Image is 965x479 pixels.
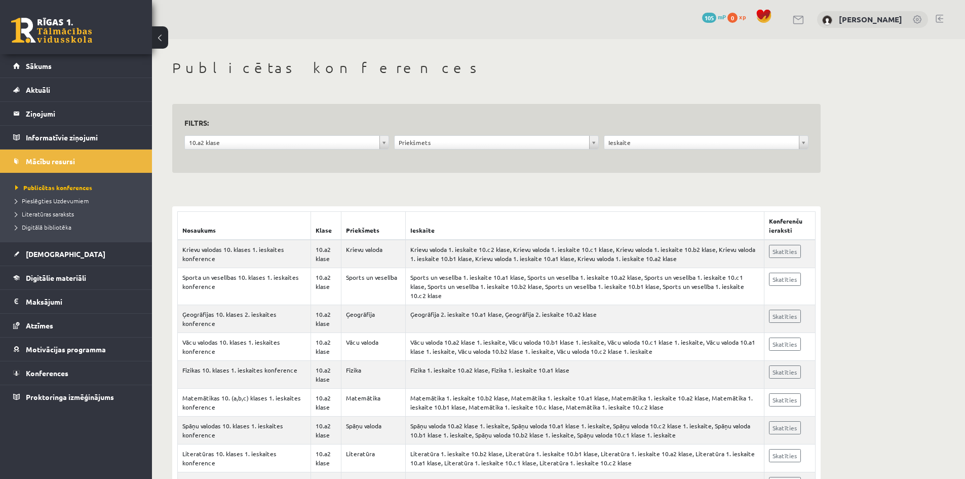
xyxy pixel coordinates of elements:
[13,266,139,289] a: Digitālie materiāli
[172,59,821,77] h1: Publicētas konferences
[822,15,832,25] img: Aleks Netlavs
[604,136,808,149] a: Ieskaite
[311,268,341,305] td: 10.a2 klase
[11,18,92,43] a: Rīgas 1. Tālmācības vidusskola
[178,305,311,333] td: Ģeogrāfijas 10. klases 2. ieskaites konference
[406,333,764,361] td: Vācu valoda 10.a2 klase 1. ieskaite, Vācu valoda 10.b1 klase 1. ieskaite, Vācu valoda 10.c1 klase...
[311,240,341,268] td: 10.a2 klase
[26,126,139,149] legend: Informatīvie ziņojumi
[406,240,764,268] td: Krievu valoda 1. ieskaite 10.c2 klase, Krievu valoda 1. ieskaite 10.c1 klase, Krievu valoda 1. ie...
[769,273,801,286] a: Skatīties
[26,102,139,125] legend: Ziņojumi
[341,417,406,445] td: Spāņu valoda
[178,333,311,361] td: Vācu valodas 10. klases 1. ieskaites konference
[178,212,311,240] th: Nosaukums
[13,338,139,361] a: Motivācijas programma
[15,196,142,205] a: Pieslēgties Uzdevumiem
[15,197,89,205] span: Pieslēgties Uzdevumiem
[311,389,341,417] td: 10.a2 klase
[702,13,726,21] a: 105 mP
[406,389,764,417] td: Matemātika 1. ieskaite 10.b2 klase, Matemātika 1. ieskaite 10.a1 klase, Matemātika 1. ieskaite 10...
[178,268,311,305] td: Sporta un veselības 10. klases 1. ieskaites konference
[406,268,764,305] td: Sports un veselība 1. ieskaite 10.a1 klase, Sports un veselība 1. ieskaite 10.a2 klase, Sports un...
[178,389,311,417] td: Matemātikas 10. (a,b,c) klases 1. ieskaites konference
[727,13,751,21] a: 0 xp
[178,445,311,472] td: Literatūras 10. klases 1. ieskaites konference
[26,392,114,401] span: Proktoringa izmēģinājums
[311,417,341,445] td: 10.a2 klase
[15,223,71,231] span: Digitālā bibliotēka
[406,305,764,333] td: Ģeogrāfija 2. ieskaite 10.a1 klase, Ģeogrāfija 2. ieskaite 10.a2 klase
[341,333,406,361] td: Vācu valoda
[13,78,139,101] a: Aktuāli
[341,389,406,417] td: Matemātika
[311,333,341,361] td: 10.a2 klase
[399,136,585,149] span: Priekšmets
[26,249,105,259] span: [DEMOGRAPHIC_DATA]
[839,14,902,24] a: [PERSON_NAME]
[769,449,801,462] a: Skatīties
[341,361,406,389] td: Fizika
[189,136,375,149] span: 10.a2 klase
[26,369,68,378] span: Konferences
[311,361,341,389] td: 10.a2 klase
[26,61,52,70] span: Sākums
[15,183,142,192] a: Publicētas konferences
[406,361,764,389] td: Fizika 1. ieskaite 10.a2 klase, Fizika 1. ieskaite 10.a1 klase
[406,417,764,445] td: Spāņu valoda 10.a2 klase 1. ieskaite, Spāņu valoda 10.a1 klase 1. ieskaite, Spāņu valoda 10.c2 kl...
[406,212,764,240] th: Ieskaite
[185,136,389,149] a: 10.a2 klase
[15,209,142,218] a: Literatūras saraksts
[13,126,139,149] a: Informatīvie ziņojumi
[769,338,801,351] a: Skatīties
[341,305,406,333] td: Ģeogrāfija
[769,393,801,407] a: Skatīties
[395,136,598,149] a: Priekšmets
[26,85,50,94] span: Aktuāli
[178,361,311,389] td: Fizikas 10. klases 1. ieskaites konference
[13,242,139,266] a: [DEMOGRAPHIC_DATA]
[13,385,139,409] a: Proktoringa izmēģinājums
[727,13,738,23] span: 0
[26,321,53,330] span: Atzīmes
[341,268,406,305] td: Sports un veselība
[341,212,406,240] th: Priekšmets
[13,54,139,78] a: Sākums
[13,102,139,125] a: Ziņojumi
[769,245,801,258] a: Skatīties
[718,13,726,21] span: mP
[13,150,139,173] a: Mācību resursi
[764,212,815,240] th: Konferenču ieraksti
[769,365,801,379] a: Skatīties
[13,290,139,313] a: Maksājumi
[702,13,716,23] span: 105
[769,310,801,323] a: Skatīties
[178,417,311,445] td: Spāņu valodas 10. klases 1. ieskaites konference
[739,13,746,21] span: xp
[26,273,86,282] span: Digitālie materiāli
[26,157,75,166] span: Mācību resursi
[311,212,341,240] th: Klase
[15,183,92,192] span: Publicētas konferences
[15,223,142,232] a: Digitālā bibliotēka
[406,445,764,472] td: Literatūra 1. ieskaite 10.b2 klase, Literatūra 1. ieskaite 10.b1 klase, Literatūra 1. ieskaite 10...
[608,136,795,149] span: Ieskaite
[184,116,796,130] h3: Filtrs:
[341,240,406,268] td: Krievu valoda
[26,290,139,313] legend: Maksājumi
[13,361,139,385] a: Konferences
[769,421,801,434] a: Skatīties
[311,305,341,333] td: 10.a2 klase
[311,445,341,472] td: 10.a2 klase
[178,240,311,268] td: Krievu valodas 10. klases 1. ieskaites konference
[13,314,139,337] a: Atzīmes
[26,345,106,354] span: Motivācijas programma
[341,445,406,472] td: Literatūra
[15,210,74,218] span: Literatūras saraksts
